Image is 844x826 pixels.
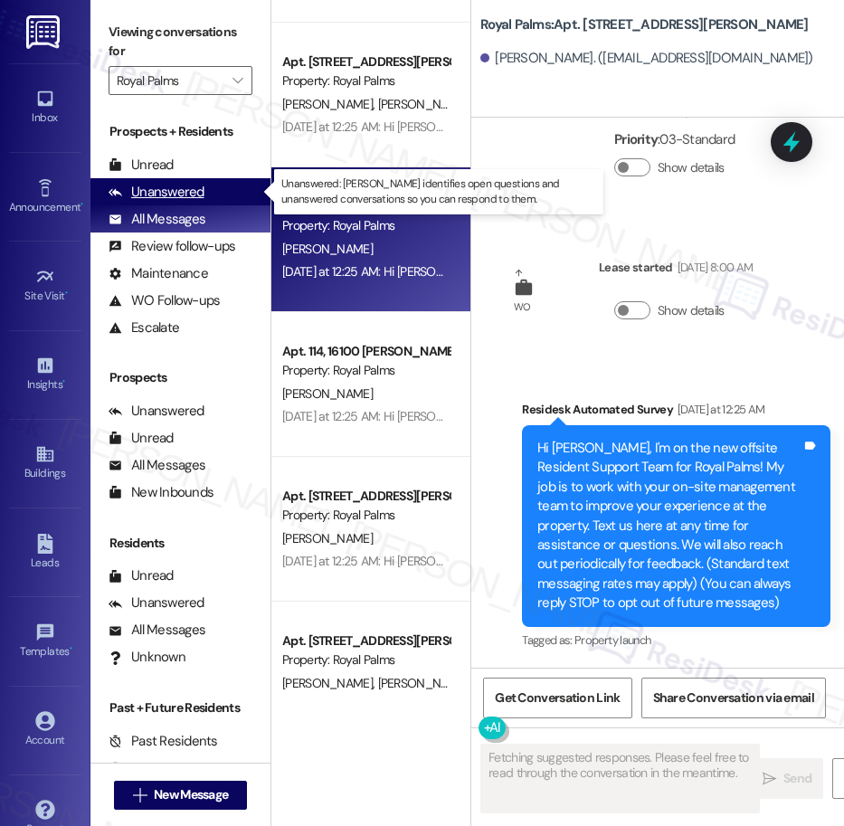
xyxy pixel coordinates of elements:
[109,648,185,667] div: Unknown
[783,769,811,788] span: Send
[109,156,174,175] div: Unread
[751,758,823,799] button: Send
[65,287,68,299] span: •
[282,361,450,380] div: Property: Royal Palms
[282,631,450,650] div: Apt. [STREET_ADDRESS][PERSON_NAME]
[109,732,218,751] div: Past Residents
[9,706,81,755] a: Account
[109,318,179,337] div: Escalate
[658,158,725,177] label: Show details
[109,429,174,448] div: Unread
[495,688,620,707] span: Get Conversation Link
[9,528,81,577] a: Leads
[26,15,63,49] img: ResiDesk Logo
[109,483,213,502] div: New Inbounds
[378,675,469,691] span: [PERSON_NAME]
[281,176,596,207] p: Unanswered: [PERSON_NAME] identifies open questions and unanswered conversations so you can respo...
[154,785,228,804] span: New Message
[282,96,378,112] span: [PERSON_NAME]
[109,621,205,640] div: All Messages
[90,122,270,141] div: Prospects + Residents
[282,530,373,546] span: [PERSON_NAME]
[232,73,242,88] i: 
[90,534,270,553] div: Residents
[522,400,830,425] div: Residesk Automated Survey
[480,49,813,68] div: [PERSON_NAME]. ([EMAIL_ADDRESS][DOMAIN_NAME])
[109,291,220,310] div: WO Follow-ups
[133,788,147,802] i: 
[673,258,754,277] div: [DATE] 8:00 AM
[117,66,223,95] input: All communities
[282,71,450,90] div: Property: Royal Palms
[763,772,776,786] i: 
[62,375,65,388] span: •
[641,678,826,718] button: Share Conversation via email
[378,96,469,112] span: [PERSON_NAME]
[109,264,208,283] div: Maintenance
[9,617,81,666] a: Templates •
[90,698,270,717] div: Past + Future Residents
[109,18,252,66] label: Viewing conversations for
[614,130,658,148] b: Priority
[282,342,450,361] div: Apt. 114, 16100 [PERSON_NAME] Pass
[109,402,204,421] div: Unanswered
[109,759,231,778] div: Future Residents
[574,632,650,648] span: Property launch
[483,678,631,718] button: Get Conversation Link
[653,688,814,707] span: Share Conversation via email
[481,745,759,812] textarea: Fetching suggested responses. Please feel free to read through the conversation in the meantime.
[109,237,235,256] div: Review follow-ups
[90,368,270,387] div: Prospects
[81,198,83,211] span: •
[282,650,450,669] div: Property: Royal Palms
[614,126,735,154] div: : 03-Standard
[599,258,753,283] div: Lease started
[9,439,81,488] a: Buildings
[282,216,450,235] div: Property: Royal Palms
[109,566,174,585] div: Unread
[282,241,373,257] span: [PERSON_NAME]
[282,385,373,402] span: [PERSON_NAME]
[282,487,450,506] div: Apt. [STREET_ADDRESS][PERSON_NAME]
[109,210,205,229] div: All Messages
[70,642,72,655] span: •
[282,52,450,71] div: Apt. [STREET_ADDRESS][PERSON_NAME]
[9,261,81,310] a: Site Visit •
[480,15,809,34] b: Royal Palms: Apt. [STREET_ADDRESS][PERSON_NAME]
[282,506,450,525] div: Property: Royal Palms
[114,781,248,810] button: New Message
[9,350,81,399] a: Insights •
[282,675,378,691] span: [PERSON_NAME]
[9,83,81,132] a: Inbox
[109,593,204,612] div: Unanswered
[658,301,725,320] label: Show details
[522,627,830,653] div: Tagged as:
[673,400,764,419] div: [DATE] at 12:25 AM
[514,298,531,317] div: WO
[109,456,205,475] div: All Messages
[537,439,801,613] div: Hi [PERSON_NAME], I'm on the new offsite Resident Support Team for Royal Palms! My job is to work...
[109,183,204,202] div: Unanswered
